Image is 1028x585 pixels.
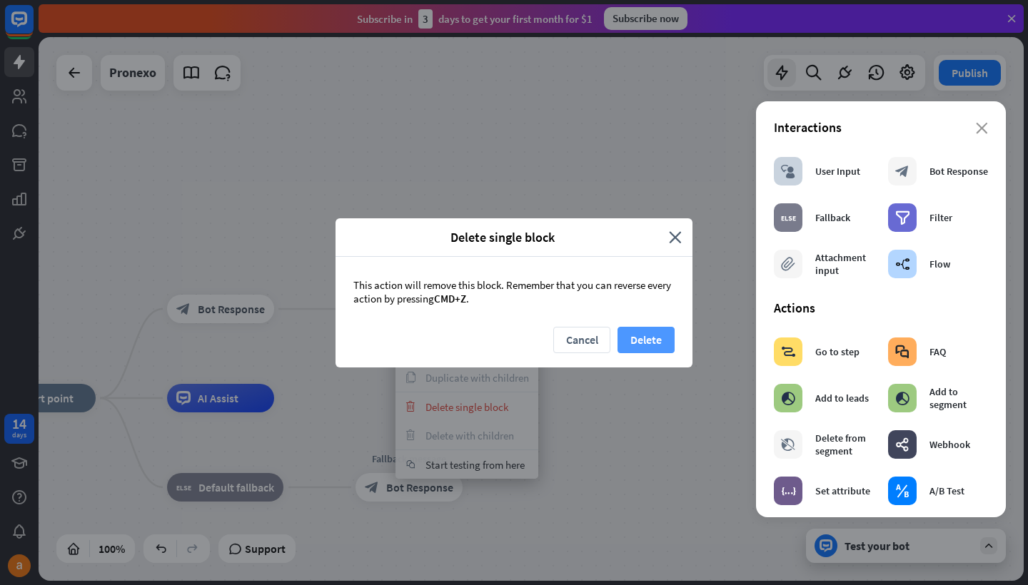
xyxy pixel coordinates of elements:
div: Add to leads [815,392,869,405]
div: Filter [929,211,952,224]
div: Webhook [929,438,970,451]
i: filter [895,210,910,225]
i: block_set_attribute [781,484,796,498]
div: Fallback [815,211,850,224]
i: block_user_input [781,164,795,178]
div: Set attribute [815,484,870,497]
i: block_bot_response [895,164,909,178]
i: block_faq [895,345,909,359]
div: Delete from segment [815,432,874,457]
i: close [669,229,682,245]
span: CMD+Z [434,292,466,305]
i: block_goto [781,345,796,359]
div: Actions [774,300,988,316]
i: block_add_to_segment [895,391,909,405]
div: Add to segment [929,385,988,411]
button: Cancel [553,327,610,353]
div: FAQ [929,345,946,358]
div: User Input [815,165,860,178]
button: Delete [618,327,675,353]
div: This action will remove this block. Remember that you can reverse every action by pressing . [336,257,692,327]
i: builder_tree [895,257,910,271]
div: Flow [929,258,950,270]
i: block_fallback [781,210,796,225]
div: Interactions [774,119,988,136]
i: webhooks [895,437,909,452]
div: A/B Test [929,484,964,497]
i: block_ab_testing [895,484,909,498]
i: close [976,123,988,134]
button: Open LiveChat chat widget [11,6,54,49]
span: Delete single block [346,229,658,245]
i: block_attachment [781,257,795,271]
div: Attachment input [815,251,874,277]
i: block_delete_from_segment [781,437,795,452]
div: Go to step [815,345,860,358]
div: Bot Response [929,165,988,178]
i: block_add_to_segment [781,391,795,405]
